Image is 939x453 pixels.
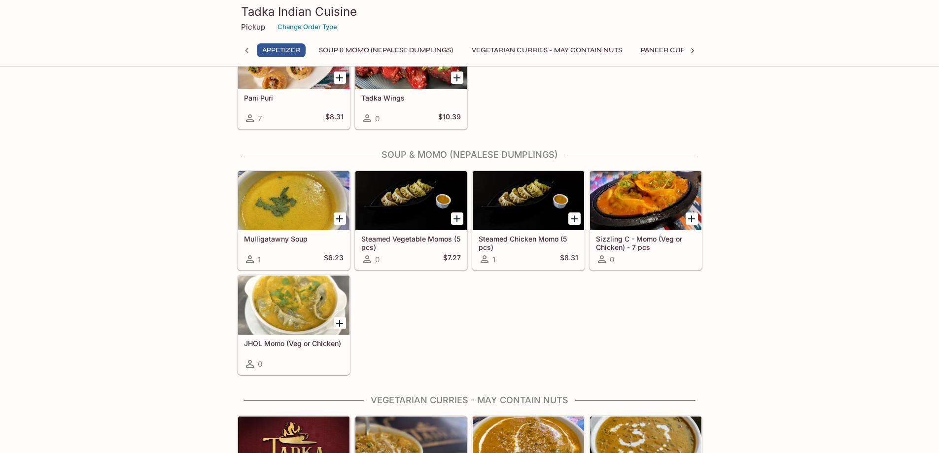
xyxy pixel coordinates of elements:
[355,30,467,129] a: Tadka Wings0$10.39
[334,317,346,329] button: Add JHOL Momo (Veg or Chicken)
[273,19,342,35] button: Change Order Type
[325,112,344,124] h5: $8.31
[238,171,349,230] div: Mulligatawny Soup
[590,171,702,270] a: Sizzling C - Momo (Veg or Chicken) - 7 pcs0
[590,171,701,230] div: Sizzling C - Momo (Veg or Chicken) - 7 pcs
[451,212,463,225] button: Add Steamed Vegetable Momos (5 pcs)
[334,71,346,84] button: Add Pani Puri
[361,94,461,102] h5: Tadka Wings
[479,235,578,251] h5: Steamed Chicken Momo (5 pcs)
[355,171,467,230] div: Steamed Vegetable Momos (5 pcs)
[355,30,467,89] div: Tadka Wings
[375,114,380,123] span: 0
[257,43,306,57] button: Appetizer
[238,171,350,270] a: Mulligatawny Soup1$6.23
[241,22,265,32] p: Pickup
[361,235,461,251] h5: Steamed Vegetable Momos (5 pcs)
[686,212,698,225] button: Add Sizzling C - Momo (Veg or Chicken) - 7 pcs
[238,30,350,129] a: Pani Puri7$8.31
[334,212,346,225] button: Add Mulligatawny Soup
[237,395,702,406] h4: Vegetarian Curries - may contain nuts
[610,255,614,264] span: 0
[238,276,349,335] div: JHOL Momo (Veg or Chicken)
[596,235,696,251] h5: Sizzling C - Momo (Veg or Chicken) - 7 pcs
[324,253,344,265] h5: $6.23
[473,171,584,230] div: Steamed Chicken Momo (5 pcs)
[560,253,578,265] h5: $8.31
[244,339,344,348] h5: JHOL Momo (Veg or Chicken)
[451,71,463,84] button: Add Tadka Wings
[472,171,585,270] a: Steamed Chicken Momo (5 pcs)1$8.31
[244,94,344,102] h5: Pani Puri
[258,359,262,369] span: 0
[375,255,380,264] span: 0
[635,43,706,57] button: Paneer Curries
[238,30,349,89] div: Pani Puri
[355,171,467,270] a: Steamed Vegetable Momos (5 pcs)0$7.27
[492,255,495,264] span: 1
[238,275,350,375] a: JHOL Momo (Veg or Chicken)0
[313,43,458,57] button: Soup & Momo (Nepalese Dumplings)
[244,235,344,243] h5: Mulligatawny Soup
[466,43,627,57] button: Vegetarian Curries - may contain nuts
[258,114,262,123] span: 7
[237,149,702,160] h4: Soup & Momo (Nepalese Dumplings)
[443,253,461,265] h5: $7.27
[438,112,461,124] h5: $10.39
[241,4,698,19] h3: Tadka Indian Cuisine
[568,212,581,225] button: Add Steamed Chicken Momo (5 pcs)
[258,255,261,264] span: 1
